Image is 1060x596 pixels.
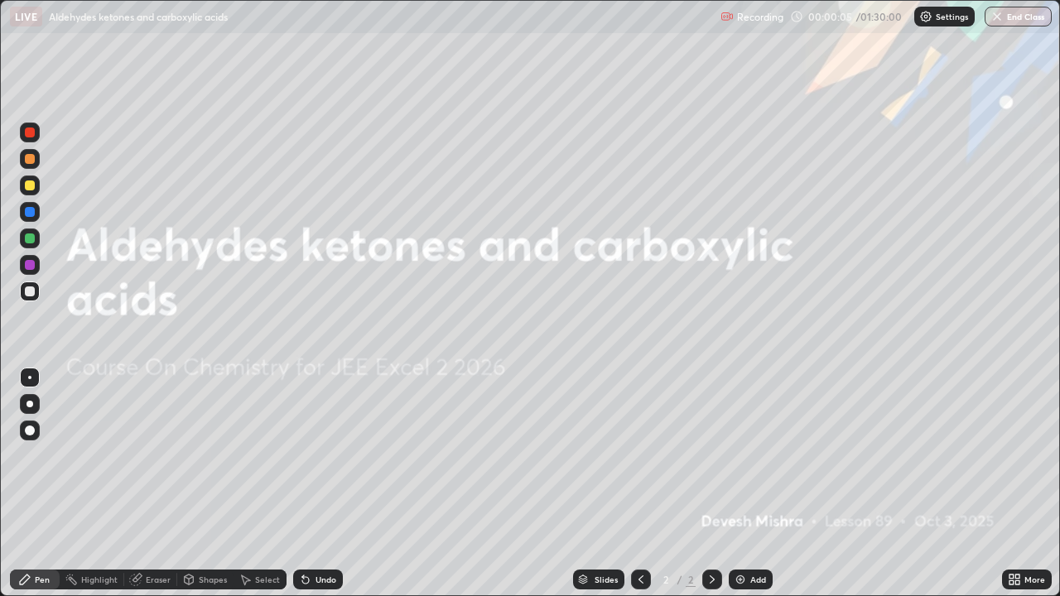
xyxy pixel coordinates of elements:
p: Settings [936,12,968,21]
img: class-settings-icons [919,10,932,23]
p: LIVE [15,10,37,23]
div: Add [750,575,766,584]
img: end-class-cross [990,10,1004,23]
div: More [1024,575,1045,584]
div: Eraser [146,575,171,584]
div: Pen [35,575,50,584]
img: add-slide-button [734,573,747,586]
div: Shapes [199,575,227,584]
div: 2 [686,572,696,587]
div: / [677,574,682,584]
p: Aldehydes ketones and carboxylic acids [49,10,228,23]
img: recording.375f2c34.svg [720,10,734,23]
div: 2 [658,574,674,584]
div: Select [255,575,280,584]
div: Undo [316,575,336,584]
div: Slides [595,575,618,584]
p: Recording [737,11,783,23]
button: End Class [985,7,1052,26]
div: Highlight [81,575,118,584]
